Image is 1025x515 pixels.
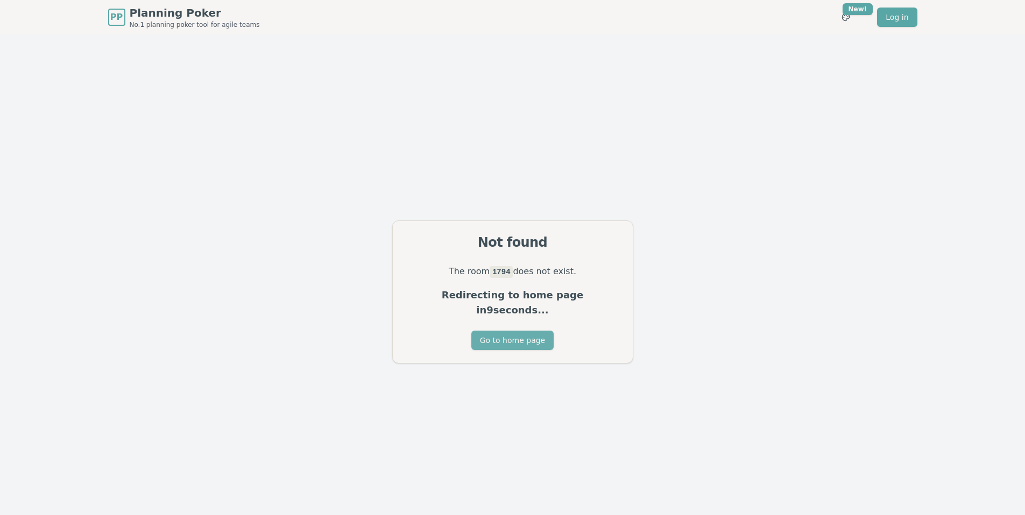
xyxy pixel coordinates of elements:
code: 1794 [490,266,513,278]
button: New! [836,8,856,27]
p: Redirecting to home page in 9 seconds... [406,288,620,318]
span: Planning Poker [130,5,260,20]
div: Not found [406,234,620,251]
span: No.1 planning poker tool for agile teams [130,20,260,29]
span: PP [110,11,123,24]
a: PPPlanning PokerNo.1 planning poker tool for agile teams [108,5,260,29]
div: New! [843,3,873,15]
button: Go to home page [471,331,554,350]
p: The room does not exist. [406,264,620,279]
a: Log in [877,8,917,27]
